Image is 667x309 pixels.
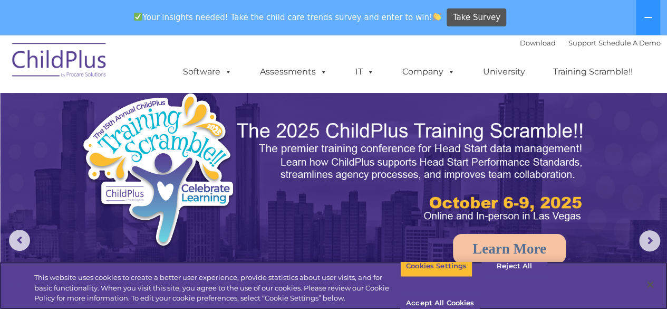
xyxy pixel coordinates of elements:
[472,61,536,82] a: University
[568,39,596,47] a: Support
[453,234,566,264] a: Learn More
[433,13,441,21] img: 👏
[400,255,472,277] button: Cookies Settings
[543,61,643,82] a: Training Scramble!!
[249,61,338,82] a: Assessments
[172,61,243,82] a: Software
[639,273,662,296] button: Close
[392,61,466,82] a: Company
[7,35,112,88] img: ChildPlus by Procare Solutions
[134,13,142,21] img: ✅
[447,8,506,27] a: Take Survey
[598,39,661,47] a: Schedule A Demo
[453,8,500,27] span: Take Survey
[147,70,179,78] span: Last name
[34,273,400,304] div: This website uses cookies to create a better user experience, provide statistics about user visit...
[481,255,547,277] button: Reject All
[147,113,191,121] span: Phone number
[520,39,661,47] font: |
[520,39,556,47] a: Download
[130,7,446,27] span: Your insights needed! Take the child care trends survey and enter to win!
[345,61,385,82] a: IT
